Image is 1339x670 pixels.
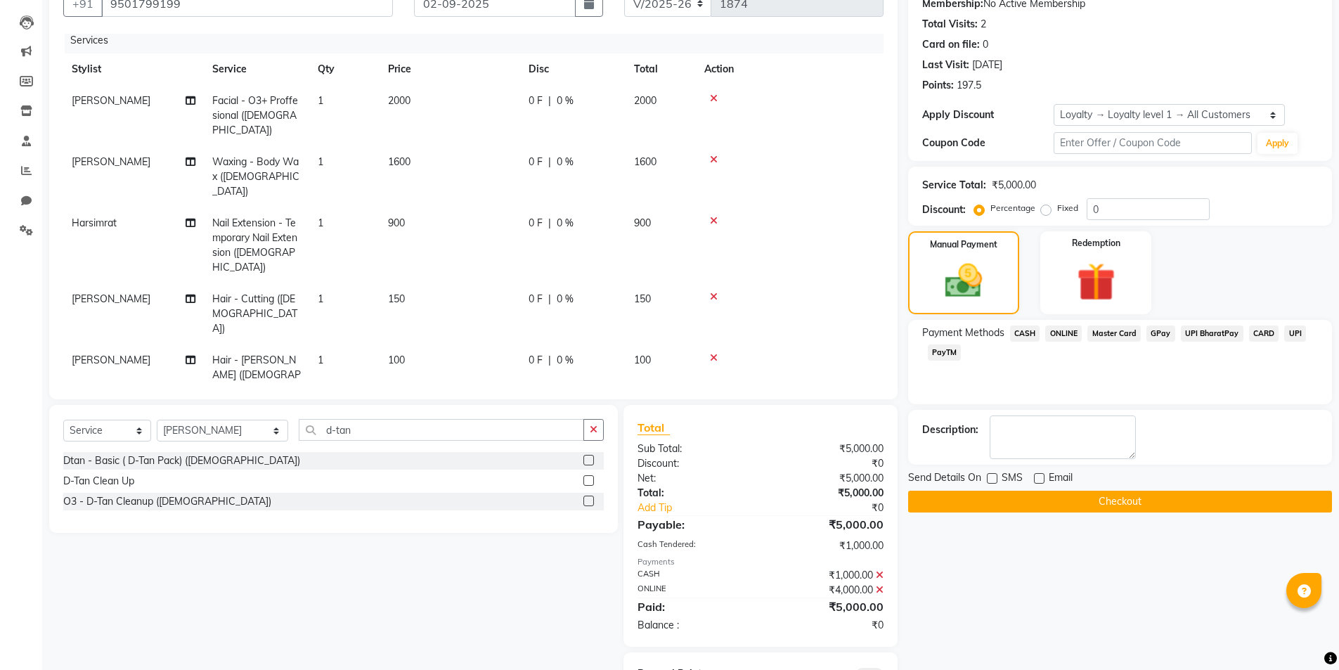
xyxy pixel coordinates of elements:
div: ₹4,000.00 [761,583,894,598]
input: Enter Offer / Coupon Code [1054,132,1252,154]
div: Total Visits: [922,17,978,32]
div: Apply Discount [922,108,1054,122]
div: ₹0 [783,501,894,515]
span: 0 F [529,353,543,368]
span: 1 [318,155,323,168]
span: [PERSON_NAME] [72,354,150,366]
span: UPI BharatPay [1181,326,1243,342]
div: ₹5,000.00 [761,442,894,456]
div: Net: [627,471,761,486]
span: CASH [1010,326,1040,342]
div: D-Tan Clean Up [63,474,134,489]
span: 1600 [388,155,410,168]
span: | [548,292,551,307]
span: Send Details On [908,470,981,488]
div: Services [65,27,894,53]
div: 0 [983,37,988,52]
span: [PERSON_NAME] [72,94,150,107]
span: CARD [1249,326,1279,342]
th: Qty [309,53,380,85]
span: 0 F [529,155,543,169]
div: Total: [627,486,761,501]
div: ₹0 [761,456,894,471]
span: Hair - Cutting ([DEMOGRAPHIC_DATA]) [212,292,297,335]
label: Redemption [1072,237,1120,250]
div: ₹0 [761,618,894,633]
div: Dtan - Basic ( D-Tan Pack) ([DEMOGRAPHIC_DATA]) [63,453,300,468]
div: Balance : [627,618,761,633]
span: 0 % [557,94,574,108]
span: 2000 [634,94,656,107]
span: 900 [388,217,405,229]
span: 1600 [634,155,656,168]
th: Total [626,53,696,85]
span: | [548,155,551,169]
img: _gift.svg [1065,258,1127,306]
div: ₹5,000.00 [761,598,894,615]
span: 150 [634,292,651,305]
span: 1 [318,354,323,366]
div: Coupon Code [922,136,1054,150]
div: Last Visit: [922,58,969,72]
div: Cash Tendered: [627,539,761,553]
div: Discount: [922,202,966,217]
span: 1 [318,217,323,229]
span: Facial - O3+ Proffesional ([DEMOGRAPHIC_DATA]) [212,94,298,136]
div: 197.5 [957,78,981,93]
div: Paid: [627,598,761,615]
div: ₹1,000.00 [761,568,894,583]
span: 900 [634,217,651,229]
span: 0 % [557,155,574,169]
div: Payable: [627,516,761,533]
a: Add Tip [627,501,782,515]
label: Fixed [1057,202,1078,214]
input: Search or Scan [299,419,585,441]
div: ₹1,000.00 [761,539,894,553]
div: Description: [922,423,978,437]
div: [DATE] [972,58,1002,72]
span: 150 [388,292,405,305]
span: Total [638,420,670,435]
span: | [548,216,551,231]
span: 0 F [529,292,543,307]
span: 0 % [557,353,574,368]
div: ₹5,000.00 [761,471,894,486]
div: Points: [922,78,954,93]
div: Card on file: [922,37,980,52]
span: 100 [634,354,651,366]
span: [PERSON_NAME] [72,292,150,305]
span: 0 F [529,216,543,231]
span: 1 [318,292,323,305]
div: CASH [627,568,761,583]
button: Checkout [908,491,1332,513]
div: Payments [638,556,883,568]
div: ₹5,000.00 [761,486,894,501]
span: Hair - [PERSON_NAME] ([DEMOGRAPHIC_DATA]) [212,354,301,396]
label: Manual Payment [930,238,997,251]
span: 100 [388,354,405,366]
span: Master Card [1087,326,1141,342]
div: ₹5,000.00 [761,516,894,533]
span: Nail Extension - Temporary Nail Extension ([DEMOGRAPHIC_DATA]) [212,217,297,273]
span: Waxing - Body Wax ([DEMOGRAPHIC_DATA]) [212,155,299,198]
th: Disc [520,53,626,85]
th: Price [380,53,520,85]
div: ONLINE [627,583,761,598]
span: 0 % [557,216,574,231]
span: Payment Methods [922,326,1004,340]
div: O3 - D-Tan Cleanup ([DEMOGRAPHIC_DATA]) [63,494,271,509]
th: Action [696,53,884,85]
span: 0 % [557,292,574,307]
div: Service Total: [922,178,986,193]
div: Discount: [627,456,761,471]
div: ₹5,000.00 [992,178,1036,193]
span: | [548,353,551,368]
span: ONLINE [1045,326,1082,342]
span: UPI [1284,326,1306,342]
div: 2 [981,17,986,32]
th: Service [204,53,309,85]
span: Harsimrat [72,217,117,229]
span: GPay [1146,326,1175,342]
span: SMS [1002,470,1023,488]
span: 1 [318,94,323,107]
